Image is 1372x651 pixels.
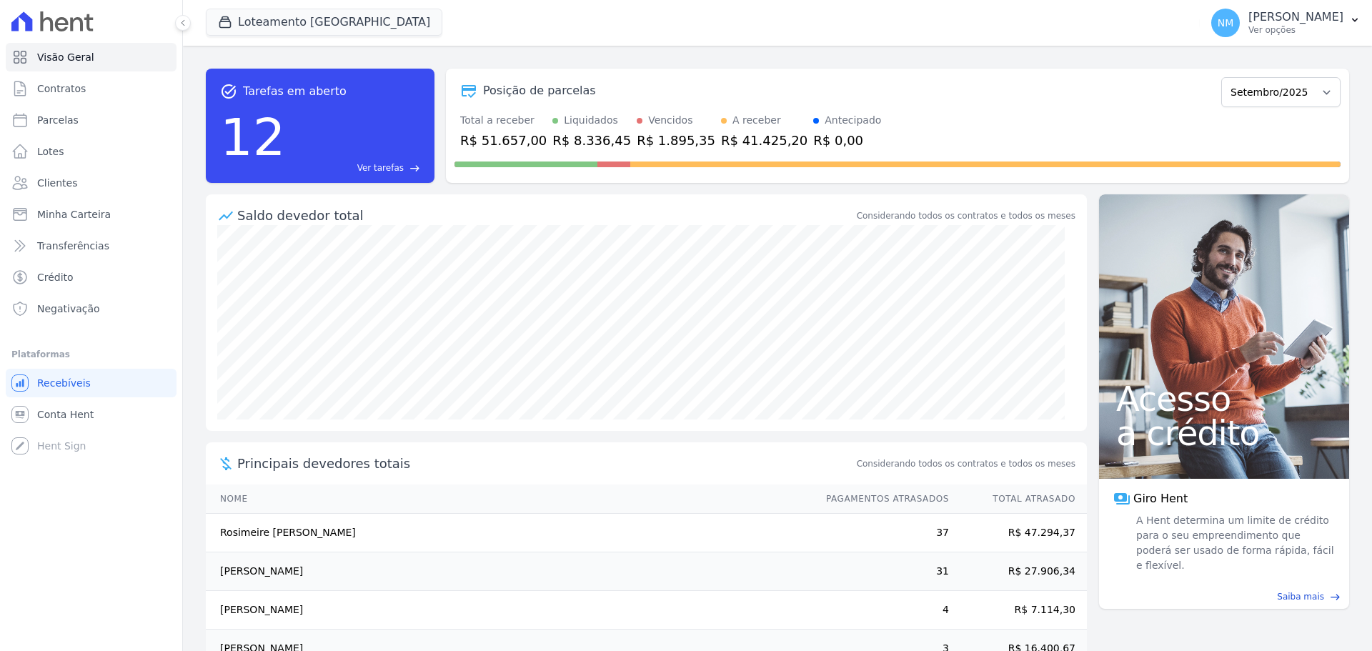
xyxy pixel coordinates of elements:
[648,113,692,128] div: Vencidos
[813,131,881,150] div: R$ 0,00
[37,50,94,64] span: Visão Geral
[292,161,420,174] a: Ver tarefas east
[37,302,100,316] span: Negativação
[6,106,177,134] a: Parcelas
[950,484,1087,514] th: Total Atrasado
[6,200,177,229] a: Minha Carteira
[206,484,812,514] th: Nome
[460,113,547,128] div: Total a receber
[857,457,1075,470] span: Considerando todos os contratos e todos os meses
[950,591,1087,630] td: R$ 7.114,30
[637,131,715,150] div: R$ 1.895,35
[37,270,74,284] span: Crédito
[237,454,854,473] span: Principais devedores totais
[552,131,631,150] div: R$ 8.336,45
[1218,18,1234,28] span: NM
[950,552,1087,591] td: R$ 27.906,34
[6,169,177,197] a: Clientes
[37,81,86,96] span: Contratos
[812,591,950,630] td: 4
[1277,590,1324,603] span: Saiba mais
[483,82,596,99] div: Posição de parcelas
[812,484,950,514] th: Pagamentos Atrasados
[37,176,77,190] span: Clientes
[206,591,812,630] td: [PERSON_NAME]
[721,131,807,150] div: R$ 41.425,20
[206,514,812,552] td: Rosimeire [PERSON_NAME]
[564,113,618,128] div: Liquidados
[206,9,442,36] button: Loteamento [GEOGRAPHIC_DATA]
[6,232,177,260] a: Transferências
[812,552,950,591] td: 31
[6,400,177,429] a: Conta Hent
[6,294,177,323] a: Negativação
[812,514,950,552] td: 37
[460,131,547,150] div: R$ 51.657,00
[1133,513,1335,573] span: A Hent determina um limite de crédito para o seu empreendimento que poderá ser usado de forma ráp...
[37,113,79,127] span: Parcelas
[220,100,286,174] div: 12
[950,514,1087,552] td: R$ 47.294,37
[1248,24,1343,36] p: Ver opções
[6,263,177,292] a: Crédito
[1200,3,1372,43] button: NM [PERSON_NAME] Ver opções
[37,144,64,159] span: Lotes
[243,83,347,100] span: Tarefas em aberto
[409,163,420,174] span: east
[732,113,781,128] div: A receber
[1116,416,1332,450] span: a crédito
[1133,490,1188,507] span: Giro Hent
[37,407,94,422] span: Conta Hent
[237,206,854,225] div: Saldo devedor total
[37,376,91,390] span: Recebíveis
[6,43,177,71] a: Visão Geral
[825,113,881,128] div: Antecipado
[6,137,177,166] a: Lotes
[857,209,1075,222] div: Considerando todos os contratos e todos os meses
[357,161,404,174] span: Ver tarefas
[11,346,171,363] div: Plataformas
[1116,382,1332,416] span: Acesso
[1330,592,1341,602] span: east
[37,239,109,253] span: Transferências
[1248,10,1343,24] p: [PERSON_NAME]
[37,207,111,222] span: Minha Carteira
[206,552,812,591] td: [PERSON_NAME]
[220,83,237,100] span: task_alt
[6,74,177,103] a: Contratos
[6,369,177,397] a: Recebíveis
[1108,590,1341,603] a: Saiba mais east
